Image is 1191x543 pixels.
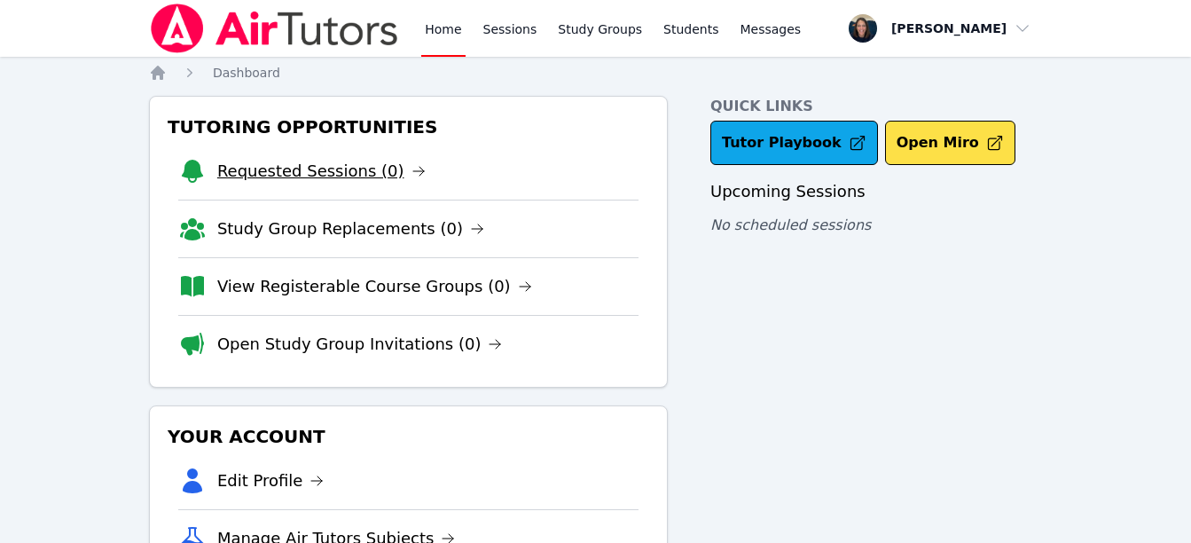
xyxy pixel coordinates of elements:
[710,216,871,233] span: No scheduled sessions
[164,421,653,452] h3: Your Account
[213,66,280,80] span: Dashboard
[217,468,325,493] a: Edit Profile
[149,4,400,53] img: Air Tutors
[740,20,802,38] span: Messages
[710,96,1042,117] h4: Quick Links
[149,64,1042,82] nav: Breadcrumb
[710,179,1042,204] h3: Upcoming Sessions
[217,216,484,241] a: Study Group Replacements (0)
[213,64,280,82] a: Dashboard
[217,332,503,357] a: Open Study Group Invitations (0)
[164,111,653,143] h3: Tutoring Opportunities
[217,274,532,299] a: View Registerable Course Groups (0)
[710,121,878,165] a: Tutor Playbook
[885,121,1015,165] button: Open Miro
[217,159,426,184] a: Requested Sessions (0)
